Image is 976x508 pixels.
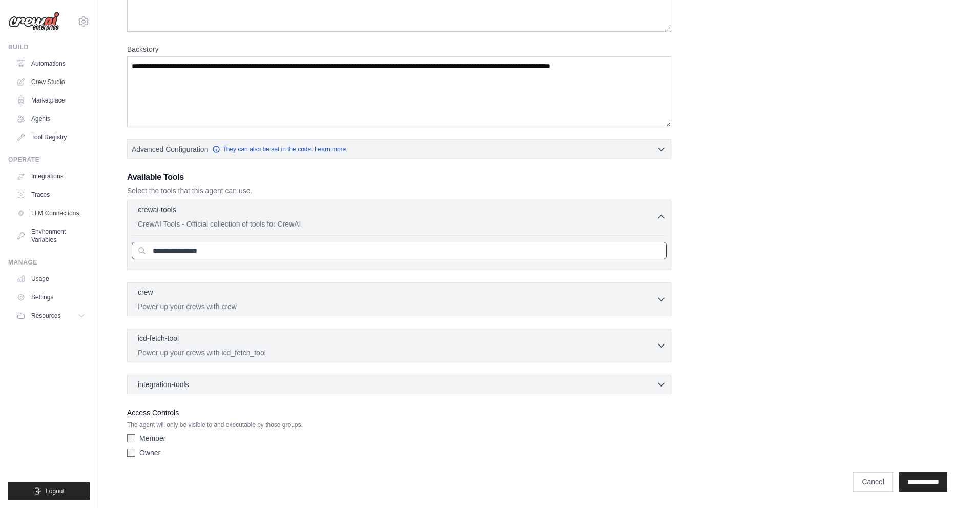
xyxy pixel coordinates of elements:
a: Usage [12,271,90,287]
button: icd-fetch-tool Power up your crews with icd_fetch_tool [132,333,667,358]
span: Advanced Configuration [132,144,208,154]
button: Advanced Configuration They can also be set in the code. Learn more [128,140,671,158]
a: Environment Variables [12,223,90,248]
a: Integrations [12,168,90,185]
a: They can also be set in the code. Learn more [212,145,346,153]
a: Agents [12,111,90,127]
label: Member [139,433,165,443]
a: Settings [12,289,90,306]
a: Cancel [853,472,893,492]
p: icd-fetch-tool [138,333,179,343]
p: crew [138,287,153,297]
span: integration-tools [138,379,189,390]
p: Select the tools that this agent can use. [127,186,671,196]
button: Resources [12,308,90,324]
p: CrewAI Tools - Official collection of tools for CrewAI [138,219,656,229]
a: Marketplace [12,92,90,109]
img: Logo [8,12,59,31]
a: Crew Studio [12,74,90,90]
button: Logout [8,482,90,500]
button: integration-tools [132,379,667,390]
a: Tool Registry [12,129,90,146]
label: Backstory [127,44,671,54]
span: Resources [31,312,60,320]
button: crewai-tools CrewAI Tools - Official collection of tools for CrewAI [132,205,667,229]
div: Manage [8,258,90,267]
h3: Available Tools [127,171,671,184]
div: Build [8,43,90,51]
div: Operate [8,156,90,164]
label: Access Controls [127,407,671,419]
a: LLM Connections [12,205,90,221]
p: Power up your crews with icd_fetch_tool [138,348,656,358]
p: crewai-tools [138,205,176,215]
p: The agent will only be visible to and executable by those groups. [127,421,671,429]
span: Logout [46,487,65,495]
label: Owner [139,448,160,458]
a: Traces [12,187,90,203]
button: crew Power up your crews with crew [132,287,667,312]
p: Power up your crews with crew [138,301,656,312]
a: Automations [12,55,90,72]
